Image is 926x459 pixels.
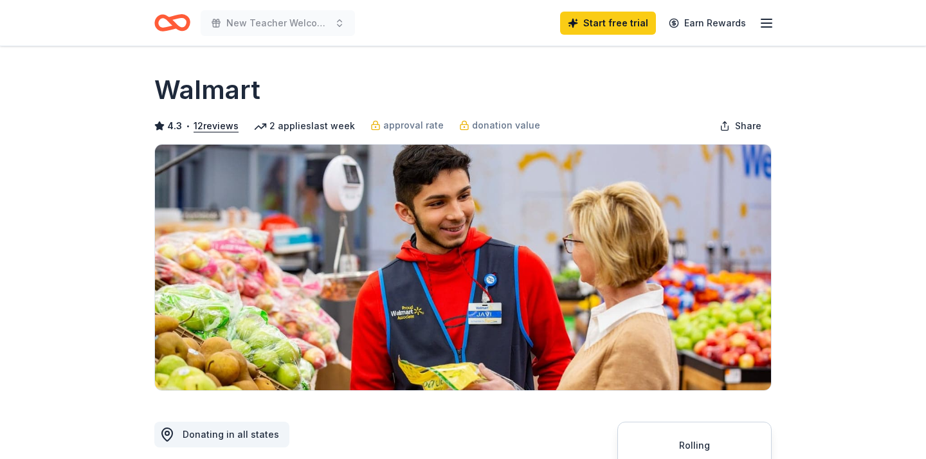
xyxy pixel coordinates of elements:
span: approval rate [383,118,444,133]
span: • [186,121,190,131]
a: Start free trial [560,12,656,35]
a: donation value [459,118,540,133]
button: Share [709,113,772,139]
a: Earn Rewards [661,12,754,35]
span: Donating in all states [183,429,279,440]
img: Image for Walmart [155,145,771,390]
span: New Teacher Welcome [226,15,329,31]
span: donation value [472,118,540,133]
a: approval rate [370,118,444,133]
button: 12reviews [194,118,239,134]
div: 2 applies last week [254,118,355,134]
button: New Teacher Welcome [201,10,355,36]
span: Share [735,118,761,134]
h1: Walmart [154,72,260,108]
span: 4.3 [167,118,182,134]
a: Home [154,8,190,38]
div: Rolling [633,438,756,453]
